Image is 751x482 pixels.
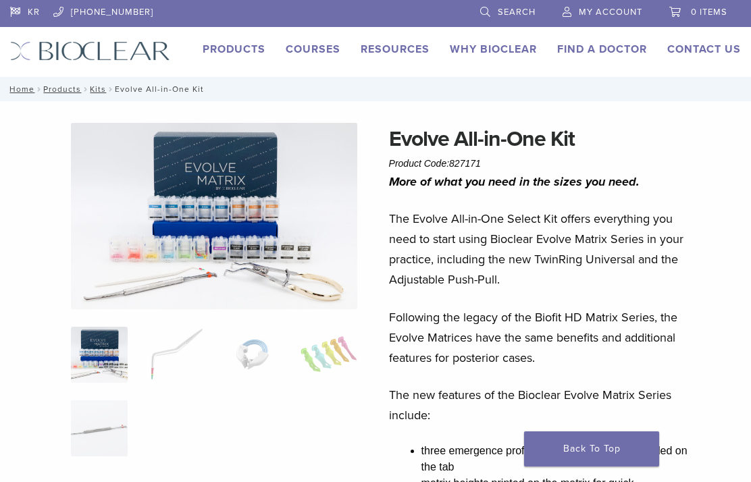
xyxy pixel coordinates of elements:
span: / [106,86,115,92]
span: / [81,86,90,92]
span: My Account [579,7,642,18]
span: 827171 [449,158,481,169]
img: Evolve All-in-One Kit - Image 5 [71,400,127,456]
span: Search [498,7,536,18]
i: More of what you need in the sizes you need. [389,174,640,189]
a: Kits [90,84,106,94]
img: Evolve All-in-One Kit - Image 4 [301,327,357,383]
p: Following the legacy of the Biofit HD Matrix Series, the Evolve Matrices have the same benefits a... [389,307,694,368]
span: / [34,86,43,92]
a: Home [5,84,34,94]
img: IMG_0457 [71,123,357,309]
a: Products [43,84,81,94]
a: Resources [361,43,430,56]
a: Contact Us [667,43,741,56]
li: three emergence profile shapes that are color-coded on the tab [421,443,694,475]
span: 0 items [691,7,727,18]
a: Back To Top [524,431,659,466]
p: The Evolve All-in-One Select Kit offers everything you need to start using Bioclear Evolve Matrix... [389,209,694,290]
img: IMG_0457-scaled-e1745362001290-300x300.jpg [71,327,127,383]
img: Bioclear [10,41,170,61]
a: Find A Doctor [557,43,647,56]
a: Courses [286,43,340,56]
h1: Evolve All-in-One Kit [389,123,694,155]
a: Products [203,43,265,56]
img: Evolve All-in-One Kit - Image 2 [148,327,204,383]
p: The new features of the Bioclear Evolve Matrix Series include: [389,385,694,425]
img: Evolve All-in-One Kit - Image 3 [224,327,280,383]
span: Product Code: [389,158,481,169]
a: Why Bioclear [450,43,537,56]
